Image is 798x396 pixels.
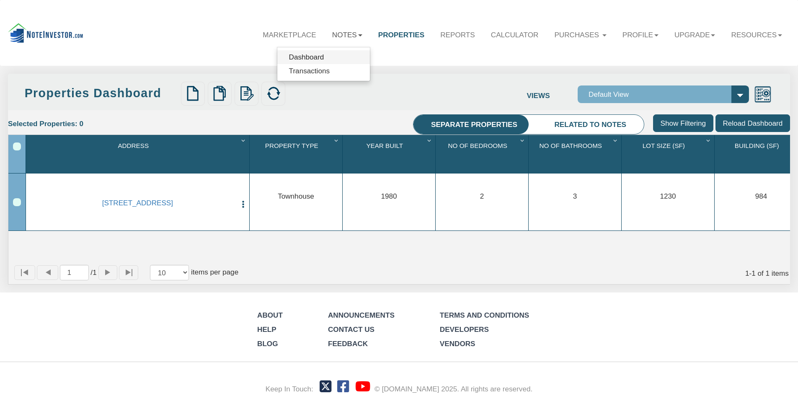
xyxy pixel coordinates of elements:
[37,265,58,280] button: Page back
[666,23,723,47] a: Upgrade
[119,265,138,280] button: Page to last
[257,339,278,348] a: Blog
[440,325,489,334] a: Developers
[239,86,254,101] img: edit.png
[715,114,790,132] input: Reload Dashboard
[90,267,96,277] span: 1
[266,384,313,394] div: Keep In Touch:
[531,138,621,170] div: Sort None
[90,268,93,277] abbr: of
[537,115,644,135] li: Related to notes
[28,138,249,170] div: Sort None
[252,138,342,170] div: Property Type Sort None
[328,339,368,348] a: Feedback
[239,199,248,209] button: Press to open the property menu
[255,23,324,47] a: Marketplace
[754,85,772,103] img: views.png
[440,339,475,348] a: Vendors
[252,138,342,170] div: Sort None
[277,50,370,64] a: Dashboard
[643,142,685,149] span: Lot Size (Sf)
[615,23,666,47] a: Profile
[438,138,528,170] div: No Of Bedrooms Sort None
[374,384,532,394] div: © [DOMAIN_NAME] 2025. All rights are reserved.
[531,138,621,170] div: No Of Bathrooms Sort None
[39,199,236,207] a: 0001 B Lafayette Ave, Baltimore, MD, 21202
[573,192,577,200] span: 3
[328,325,374,334] a: Contact Us
[278,192,314,200] span: Townhouse
[432,23,483,47] a: Reports
[345,138,435,170] div: Year Built Sort None
[546,23,614,47] a: Purchases
[185,86,200,101] img: new.png
[438,138,528,170] div: Sort None
[8,23,83,43] img: 535638
[277,64,370,78] a: Transactions
[381,192,397,200] span: 1980
[239,135,249,145] div: Column Menu
[265,142,318,149] span: Property Type
[13,142,21,150] div: Select All
[611,135,621,145] div: Column Menu
[328,311,395,319] a: Announcements
[366,142,403,149] span: Year Built
[540,142,602,149] span: No Of Bathrooms
[704,135,714,145] div: Column Menu
[518,135,528,145] div: Column Menu
[440,311,529,319] a: Terms and Conditions
[212,86,227,101] img: copy.png
[755,192,767,200] span: 984
[257,325,276,334] a: Help
[745,269,789,277] span: 1 1 of 1 items
[723,23,790,47] a: Resources
[413,115,535,135] li: Separate properties
[257,311,283,319] a: About
[653,114,713,132] input: Show Filtering
[527,85,578,101] label: Views
[118,142,149,149] span: Address
[28,138,249,170] div: Address Sort None
[60,265,89,280] input: Selected page
[425,135,435,145] div: Column Menu
[370,23,432,47] a: Properties
[98,265,118,280] button: Page forward
[448,142,507,149] span: No Of Bedrooms
[266,86,281,101] img: refresh.png
[191,268,238,276] span: items per page
[239,200,248,209] img: cell-menu.png
[324,23,370,47] a: Notes
[749,269,752,277] abbr: through
[735,142,779,149] span: Building (Sf)
[660,192,676,200] span: 1230
[624,138,714,170] div: Sort None
[13,198,21,206] div: Row 1, Row Selection Checkbox
[624,138,714,170] div: Lot Size (Sf) Sort None
[483,23,547,47] a: Calculator
[480,192,484,200] span: 2
[14,265,35,280] button: Page to first
[332,135,342,145] div: Column Menu
[345,138,435,170] div: Sort None
[25,85,178,102] div: Properties Dashboard
[8,114,90,133] div: Selected Properties: 0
